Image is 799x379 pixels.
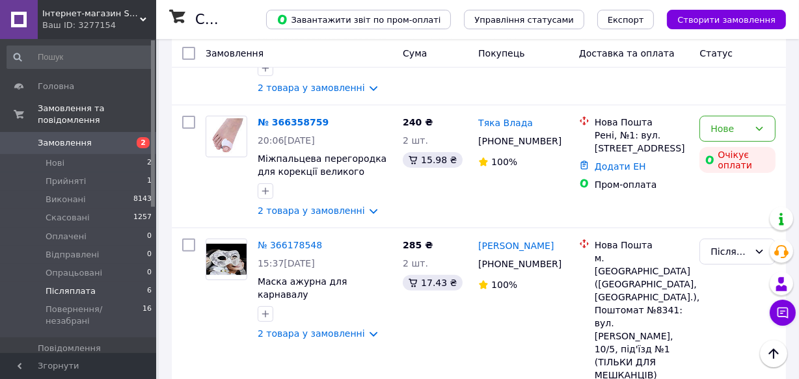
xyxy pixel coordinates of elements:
button: Чат з покупцем [770,300,796,326]
span: [PHONE_NUMBER] [478,136,562,146]
button: Створити замовлення [667,10,786,29]
a: 2 товара у замовленні [258,328,365,339]
span: Статус [699,48,733,59]
div: 17.43 ₴ [403,275,462,291]
span: Замовлення та повідомлення [38,103,156,126]
span: 240 ₴ [403,117,433,127]
span: Завантажити звіт по пром-оплаті [277,14,440,25]
a: Маска ажурна для карнавалу ([GEOGRAPHIC_DATA]) [258,276,360,313]
a: Фото товару [206,239,247,280]
a: № 366358759 [258,117,329,127]
span: Доставка та оплата [579,48,675,59]
span: Нові [46,157,64,169]
span: 15:37[DATE] [258,258,315,268]
span: 2 шт. [403,258,428,268]
button: Наверх [760,340,787,367]
a: Фото товару [206,116,247,157]
span: Відправлені [46,249,99,261]
img: Фото товару [206,244,247,275]
span: Експорт [608,15,644,25]
span: 2 шт. [403,135,428,146]
span: Скасовані [46,212,90,224]
span: 16 [142,304,152,327]
a: [PERSON_NAME] [478,239,554,252]
a: 2 товара у замовленні [258,205,365,216]
div: Ваш ID: 3277154 [42,20,156,31]
input: Пошук [7,46,153,69]
a: 2 товара у замовленні [258,83,365,93]
span: 0 [147,267,152,279]
button: Експорт [597,10,655,29]
span: Cума [403,48,427,59]
div: Післяплата [711,244,749,259]
span: Замовлення [206,48,264,59]
button: Завантажити звіт по пром-оплаті [266,10,451,29]
img: Фото товару [206,118,247,155]
span: 8143 [133,194,152,205]
span: 1257 [133,212,152,224]
div: Пром-оплата [595,178,690,191]
span: Виконані [46,194,86,205]
span: [PHONE_NUMBER] [478,259,562,269]
span: Оплачені [46,231,87,242]
button: Управління статусами [464,10,584,29]
a: Тяка Влада [478,116,533,129]
a: Міжпальцева перегородка для корекції великого пальця стопи, розділювач (білий, 2шт) [258,153,386,203]
span: Повернення/незабрані [46,304,142,327]
span: Післяплата [46,285,96,297]
span: 6 [147,285,152,297]
span: Головна [38,81,74,92]
span: Управління статусами [474,15,574,25]
div: Нова Пошта [595,239,690,252]
a: Додати ЕН [595,161,646,172]
span: 100% [491,157,517,167]
span: 20:06[DATE] [258,135,315,146]
span: Створити замовлення [677,15,776,25]
span: 0 [147,249,152,261]
div: 15.98 ₴ [403,152,462,168]
span: Прийняті [46,176,86,187]
span: 1 [147,176,152,187]
span: 2 [137,137,150,148]
span: Повідомлення [38,343,101,354]
span: 100% [491,280,517,290]
span: 2 [147,157,152,169]
a: № 366178548 [258,240,322,250]
span: Інтернет-магазин Setmix [42,8,140,20]
span: Покупець [478,48,524,59]
h1: Список замовлень [195,12,327,27]
div: Нове [711,122,749,136]
span: 285 ₴ [403,240,433,250]
div: Рені, №1: вул. [STREET_ADDRESS] [595,129,690,155]
a: Створити замовлення [654,14,786,24]
div: Нова Пошта [595,116,690,129]
span: 0 [147,231,152,242]
span: Опрацьовані [46,267,102,279]
span: Замовлення [38,137,92,149]
div: Очікує оплати [699,147,776,173]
